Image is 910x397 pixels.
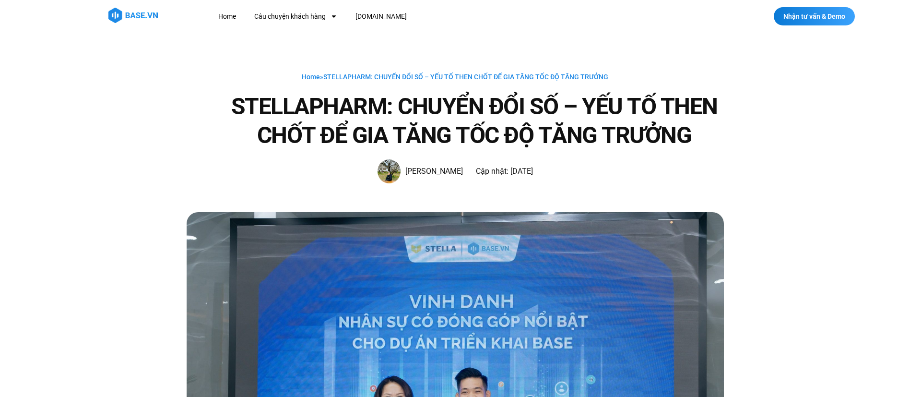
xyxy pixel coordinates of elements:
span: Nhận tư vấn & Demo [783,13,845,20]
span: Cập nhật: [476,167,508,176]
nav: Menu [211,8,583,25]
a: Home [211,8,243,25]
a: Home [302,73,320,81]
a: Nhận tư vấn & Demo [774,7,855,25]
time: [DATE] [510,167,533,176]
a: Câu chuyện khách hàng [247,8,344,25]
span: STELLAPHARM: CHUYỂN ĐỔI SỐ – YẾU TỐ THEN CHỐT ĐỂ GIA TĂNG TỐC ĐỘ TĂNG TRƯỞNG [323,73,608,81]
h1: STELLAPHARM: CHUYỂN ĐỔI SỐ – YẾU TỐ THEN CHỐT ĐỂ GIA TĂNG TỐC ĐỘ TĂNG TRƯỞNG [225,92,724,150]
a: [DOMAIN_NAME] [348,8,414,25]
a: Picture of Đoàn Đức [PERSON_NAME] [378,159,463,183]
span: » [302,73,608,81]
span: [PERSON_NAME] [401,165,463,178]
img: Picture of Đoàn Đức [378,159,401,183]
